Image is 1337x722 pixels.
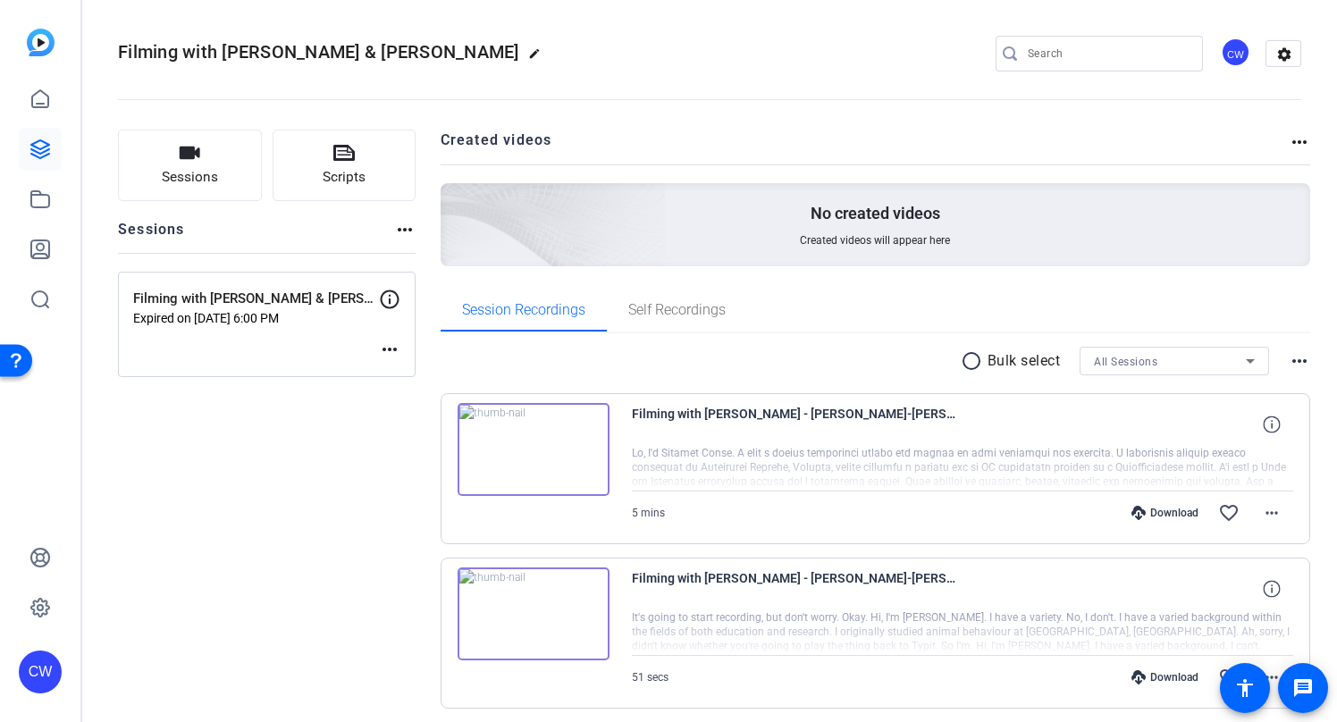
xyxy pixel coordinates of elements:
mat-icon: more_horiz [1289,350,1310,372]
span: Filming with [PERSON_NAME] - [PERSON_NAME]-[PERSON_NAME]-[PERSON_NAME] Intro-2025-07-24-14-42-03-... [632,567,963,610]
mat-icon: more_horiz [379,339,400,360]
span: Self Recordings [628,303,726,317]
img: thumb-nail [458,403,610,496]
button: Scripts [273,130,416,201]
span: Sessions [162,167,218,188]
p: Bulk select [988,350,1061,372]
span: 5 mins [632,507,665,519]
span: Scripts [323,167,366,188]
img: thumb-nail [458,567,610,660]
p: Expired on [DATE] 6:00 PM [133,311,379,325]
img: blue-gradient.svg [27,29,55,56]
div: Download [1123,670,1207,684]
span: All Sessions [1094,356,1157,368]
mat-icon: more_horiz [1261,502,1282,524]
mat-icon: favorite_border [1218,667,1240,688]
mat-icon: more_horiz [1261,667,1282,688]
h2: Sessions [118,219,185,253]
ngx-avatar: Claire Williams [1221,38,1252,69]
mat-icon: accessibility [1234,677,1256,699]
span: Created videos will appear here [800,233,950,248]
mat-icon: edit [528,47,550,69]
p: Filming with [PERSON_NAME] & [PERSON_NAME] [133,289,379,309]
p: No created videos [811,203,940,224]
div: Download [1123,506,1207,520]
button: Sessions [118,130,262,201]
mat-icon: settings [1266,41,1302,68]
img: Creted videos background [240,6,667,394]
div: CW [1221,38,1250,67]
span: 51 secs [632,671,668,684]
span: Filming with [PERSON_NAME] - [PERSON_NAME]-[PERSON_NAME]-[PERSON_NAME] intro 2 -2025-07-24-14-44-... [632,403,963,446]
div: CW [19,651,62,693]
h2: Created videos [441,130,1290,164]
input: Search [1028,43,1189,64]
mat-icon: more_horiz [394,219,416,240]
mat-icon: radio_button_unchecked [961,350,988,372]
mat-icon: message [1292,677,1314,699]
mat-icon: more_horiz [1289,131,1310,153]
span: Filming with [PERSON_NAME] & [PERSON_NAME] [118,41,519,63]
span: Session Recordings [462,303,585,317]
mat-icon: favorite_border [1218,502,1240,524]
